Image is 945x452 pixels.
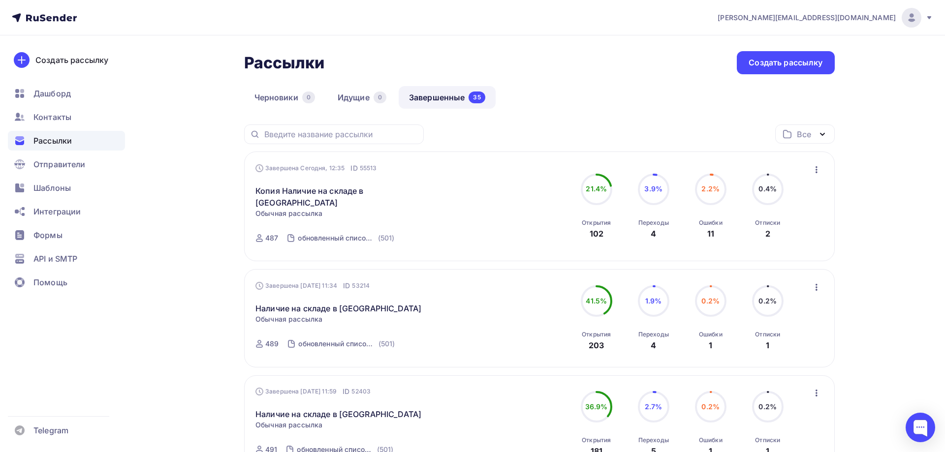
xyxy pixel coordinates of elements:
div: Ошибки [699,436,723,444]
span: Интеграции [33,206,81,217]
div: 1 [709,339,712,351]
div: 489 [265,339,279,349]
span: 0.2% [758,297,777,305]
span: 0.2% [701,402,720,411]
span: Обычная рассылка [255,314,322,324]
span: 0.4% [758,184,777,193]
span: Telegram [33,424,68,436]
a: Формы [8,225,125,245]
span: Шаблоны [33,182,71,194]
div: 1 [766,339,769,351]
a: Наличие на складе в [GEOGRAPHIC_DATA] [255,302,421,314]
div: (501) [378,339,395,349]
div: Создать рассылку [35,54,108,66]
a: Дашборд [8,84,125,103]
span: Обычная рассылка [255,209,322,218]
span: Отправители [33,158,86,170]
div: Отписки [755,331,780,338]
a: Рассылки [8,131,125,151]
span: 52403 [351,387,371,396]
span: ID [343,281,350,291]
div: 35 [469,91,485,103]
span: Формы [33,229,63,241]
input: Введите название рассылки [264,129,418,140]
span: Помощь [33,276,67,288]
span: 36.9% [585,402,608,411]
span: Дашборд [33,88,71,99]
div: 0 [302,91,315,103]
span: Рассылки [33,135,72,147]
div: 487 [265,233,278,243]
span: 55513 [360,163,377,173]
span: 21.4% [586,184,607,193]
span: 2.2% [701,184,720,193]
div: Открытия [582,436,611,444]
div: Ошибки [699,331,723,338]
span: Контакты [33,111,71,123]
a: Копия Наличие на складе в [GEOGRAPHIC_DATA] [255,185,424,209]
a: [PERSON_NAME][EMAIL_ADDRESS][DOMAIN_NAME] [718,8,933,28]
h2: Рассылки [244,53,325,73]
div: Завершена Сегодня, 12:35 [255,163,377,173]
a: Контакты [8,107,125,127]
div: 2 [765,228,770,240]
span: 0.2% [701,297,720,305]
a: Шаблоны [8,178,125,198]
div: Ошибки [699,219,723,227]
div: Переходы [638,331,669,338]
div: Создать рассылку [749,57,822,68]
div: 203 [589,339,604,351]
a: обновленный список для рассылки (501) [297,336,396,352]
div: 102 [590,228,603,240]
button: Все [775,124,835,144]
span: 3.9% [644,184,662,193]
div: (501) [378,233,395,243]
a: Черновики0 [244,86,325,109]
div: 11 [707,228,714,240]
span: ID [343,387,349,396]
span: Обычная рассылка [255,420,322,430]
div: Открытия [582,331,611,338]
div: обновленный список для рассылки [298,339,376,349]
div: 4 [651,339,656,351]
span: 41.5% [586,297,607,305]
span: 53214 [352,281,370,291]
span: 1.9% [645,297,662,305]
div: Все [797,128,811,140]
span: [PERSON_NAME][EMAIL_ADDRESS][DOMAIN_NAME] [718,13,896,23]
div: Переходы [638,436,669,444]
span: 2.7% [645,402,662,411]
div: Переходы [638,219,669,227]
span: 0.2% [758,402,777,411]
a: Идущие0 [327,86,397,109]
div: 0 [374,91,386,103]
a: обновленный список для рассылки (501) [297,230,395,246]
a: Наличие на складе в [GEOGRAPHIC_DATA] [255,408,421,420]
span: ID [350,163,357,173]
a: Отправители [8,154,125,174]
div: 4 [651,228,656,240]
div: обновленный список для рассылки [298,233,376,243]
div: Завершена [DATE] 11:59 [255,387,371,396]
div: Открытия [582,219,611,227]
div: Завершена [DATE] 11:34 [255,281,370,291]
a: Завершенные35 [399,86,496,109]
span: API и SMTP [33,253,77,265]
div: Отписки [755,436,780,444]
div: Отписки [755,219,780,227]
